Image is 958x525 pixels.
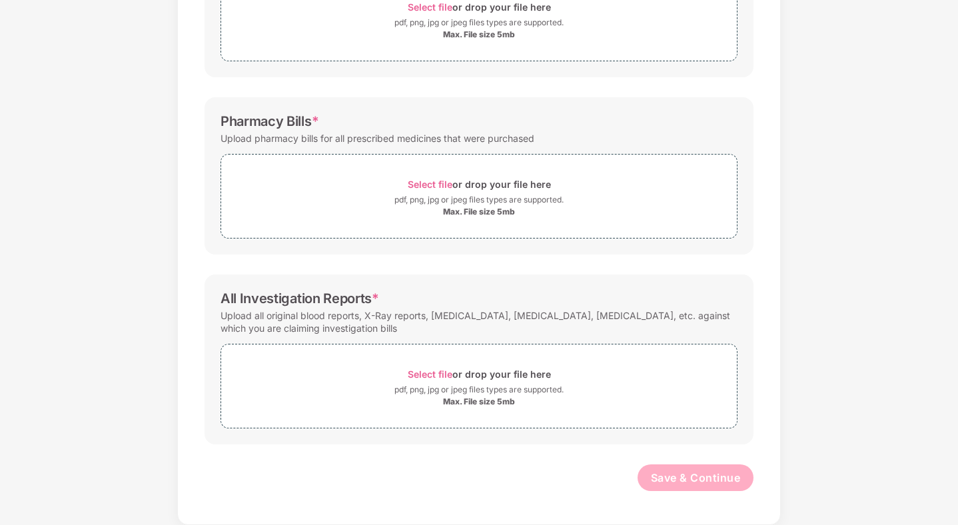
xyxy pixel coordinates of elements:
div: or drop your file here [408,175,551,193]
button: Save & Continue [638,464,754,491]
span: Select file [408,179,452,190]
div: pdf, png, jpg or jpeg files types are supported. [394,16,564,29]
div: All Investigation Reports [221,290,379,306]
div: Upload pharmacy bills for all prescribed medicines that were purchased [221,129,534,147]
div: pdf, png, jpg or jpeg files types are supported. [394,193,564,207]
div: or drop your file here [408,365,551,383]
div: Max. File size 5mb [443,207,515,217]
div: Max. File size 5mb [443,396,515,407]
div: Pharmacy Bills [221,113,318,129]
span: Select fileor drop your file herepdf, png, jpg or jpeg files types are supported.Max. File size 5mb [221,165,737,228]
span: Select fileor drop your file herepdf, png, jpg or jpeg files types are supported.Max. File size 5mb [221,354,737,418]
div: Upload all original blood reports, X-Ray reports, [MEDICAL_DATA], [MEDICAL_DATA], [MEDICAL_DATA],... [221,306,737,337]
div: pdf, png, jpg or jpeg files types are supported. [394,383,564,396]
span: Select file [408,368,452,380]
span: Select file [408,1,452,13]
div: Max. File size 5mb [443,29,515,40]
